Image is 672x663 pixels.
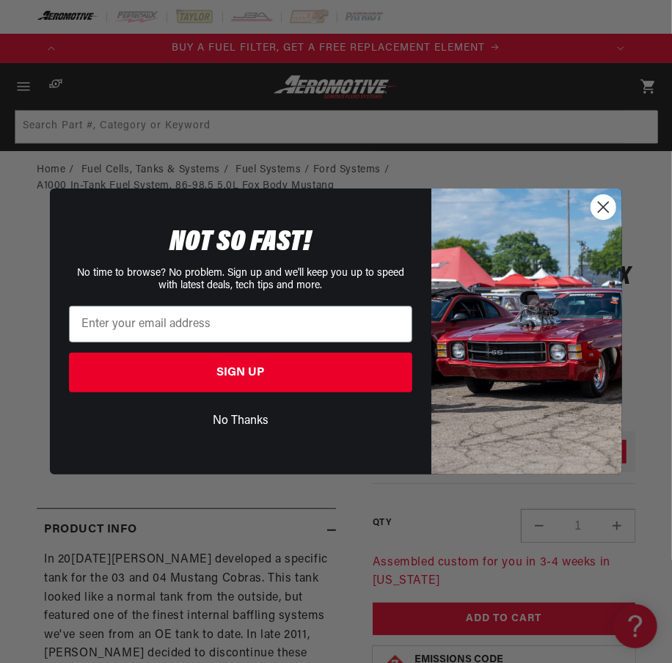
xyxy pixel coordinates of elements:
span: No time to browse? No problem. Sign up and we'll keep you up to speed with latest deals, tech tip... [77,268,404,291]
span: NOT SO FAST! [170,228,312,257]
button: SIGN UP [69,353,412,392]
button: No Thanks [69,407,412,435]
input: Enter your email address [69,306,412,343]
img: 85cdd541-2605-488b-b08c-a5ee7b438a35.jpeg [431,188,622,475]
button: Close dialog [591,194,616,220]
